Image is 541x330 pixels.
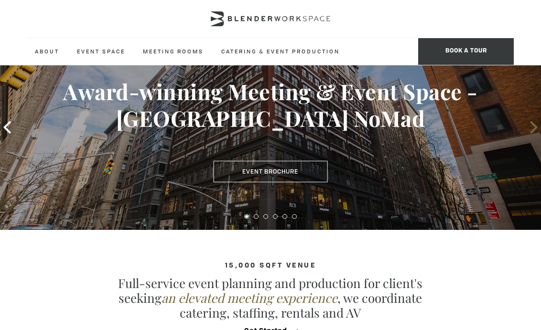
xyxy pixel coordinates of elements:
[162,289,337,306] em: an elevated meeting experience
[418,38,514,65] span: Book a tour
[103,276,438,320] p: Full-service event planning and production for client's seeking , we coordinate catering, staffin...
[69,38,133,64] a: Event Space
[27,262,514,269] h4: 15,000 sqft venue
[369,208,541,330] iframe: Chat Widget
[213,161,327,183] a: Event Brochure
[214,38,347,64] a: Catering & Event Production
[27,38,67,64] a: About
[135,38,211,64] a: Meeting Rooms
[27,78,514,132] h3: Award-winning Meeting & Event Space - [GEOGRAPHIC_DATA] NoMad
